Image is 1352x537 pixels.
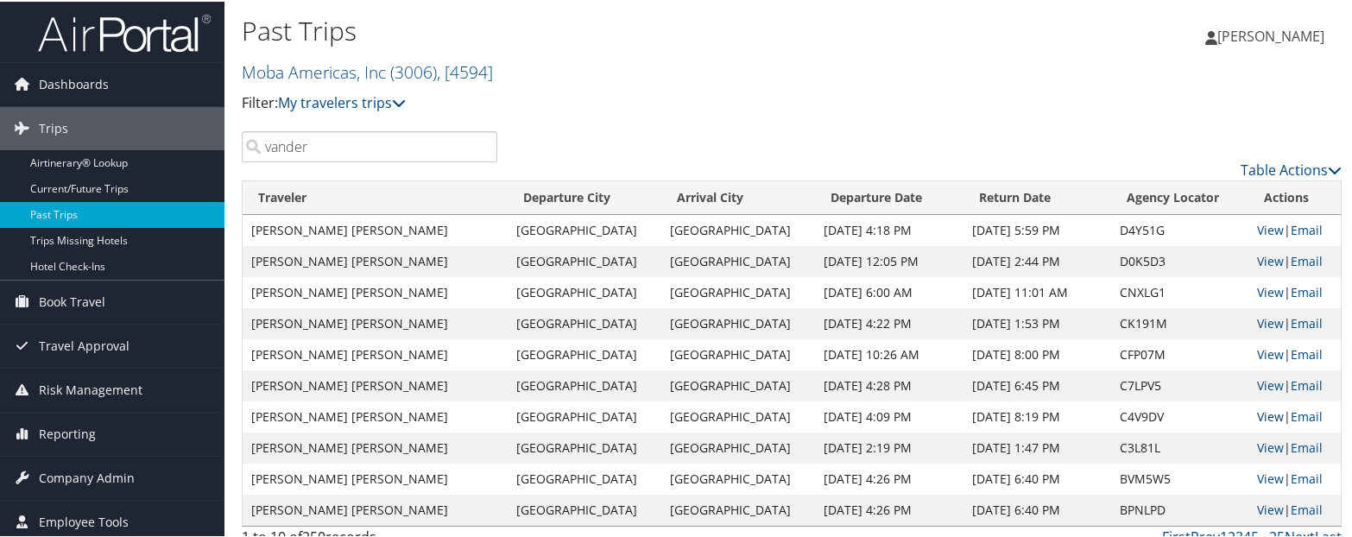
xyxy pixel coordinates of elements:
[963,338,1111,369] td: [DATE] 8:00 PM
[1291,282,1323,299] a: Email
[39,279,105,322] span: Book Travel
[1241,159,1342,178] a: Table Actions
[508,306,661,338] td: [GEOGRAPHIC_DATA]
[39,411,96,454] span: Reporting
[243,338,508,369] td: [PERSON_NAME] [PERSON_NAME]
[1248,462,1341,493] td: |
[243,462,508,493] td: [PERSON_NAME] [PERSON_NAME]
[508,431,661,462] td: [GEOGRAPHIC_DATA]
[242,91,975,113] p: Filter:
[1248,431,1341,462] td: |
[243,493,508,524] td: [PERSON_NAME] [PERSON_NAME]
[243,306,508,338] td: [PERSON_NAME] [PERSON_NAME]
[1111,462,1248,493] td: BVM5W5
[39,455,135,498] span: Company Admin
[1248,369,1341,400] td: |
[1257,344,1284,361] a: View
[1111,244,1248,275] td: D0K5D3
[1248,275,1341,306] td: |
[1217,25,1324,44] span: [PERSON_NAME]
[1257,251,1284,268] a: View
[1111,369,1248,400] td: C7LPV5
[508,462,661,493] td: [GEOGRAPHIC_DATA]
[661,244,815,275] td: [GEOGRAPHIC_DATA]
[661,493,815,524] td: [GEOGRAPHIC_DATA]
[39,105,68,148] span: Trips
[278,92,406,111] a: My travelers trips
[661,338,815,369] td: [GEOGRAPHIC_DATA]
[661,275,815,306] td: [GEOGRAPHIC_DATA]
[1248,213,1341,244] td: |
[1111,275,1248,306] td: CNXLG1
[1248,306,1341,338] td: |
[1248,338,1341,369] td: |
[815,369,963,400] td: [DATE] 4:28 PM
[815,400,963,431] td: [DATE] 4:09 PM
[1111,213,1248,244] td: D4Y51G
[815,338,963,369] td: [DATE] 10:26 AM
[39,367,142,410] span: Risk Management
[508,244,661,275] td: [GEOGRAPHIC_DATA]
[508,369,661,400] td: [GEOGRAPHIC_DATA]
[815,275,963,306] td: [DATE] 6:00 AM
[243,369,508,400] td: [PERSON_NAME] [PERSON_NAME]
[1257,313,1284,330] a: View
[1111,431,1248,462] td: C3L81L
[508,180,661,213] th: Departure City: activate to sort column ascending
[1111,493,1248,524] td: BPNLPD
[242,59,493,82] a: Moba Americas, Inc
[242,130,497,161] input: Search Traveler or Arrival City
[815,462,963,493] td: [DATE] 4:26 PM
[661,213,815,244] td: [GEOGRAPHIC_DATA]
[39,323,130,366] span: Travel Approval
[1291,407,1323,423] a: Email
[1291,500,1323,516] a: Email
[1291,438,1323,454] a: Email
[963,306,1111,338] td: [DATE] 1:53 PM
[1248,180,1341,213] th: Actions
[815,306,963,338] td: [DATE] 4:22 PM
[963,462,1111,493] td: [DATE] 6:40 PM
[661,400,815,431] td: [GEOGRAPHIC_DATA]
[1257,469,1284,485] a: View
[1291,469,1323,485] a: Email
[243,400,508,431] td: [PERSON_NAME] [PERSON_NAME]
[1257,376,1284,392] a: View
[508,338,661,369] td: [GEOGRAPHIC_DATA]
[1248,244,1341,275] td: |
[963,213,1111,244] td: [DATE] 5:59 PM
[1291,251,1323,268] a: Email
[1111,306,1248,338] td: CK191M
[815,431,963,462] td: [DATE] 2:19 PM
[963,180,1111,213] th: Return Date: activate to sort column ascending
[508,493,661,524] td: [GEOGRAPHIC_DATA]
[243,244,508,275] td: [PERSON_NAME] [PERSON_NAME]
[963,431,1111,462] td: [DATE] 1:47 PM
[661,431,815,462] td: [GEOGRAPHIC_DATA]
[1291,376,1323,392] a: Email
[1257,220,1284,237] a: View
[963,369,1111,400] td: [DATE] 6:45 PM
[1205,9,1342,60] a: [PERSON_NAME]
[508,275,661,306] td: [GEOGRAPHIC_DATA]
[1257,500,1284,516] a: View
[39,61,109,104] span: Dashboards
[390,59,437,82] span: ( 3006 )
[1248,400,1341,431] td: |
[815,180,963,213] th: Departure Date: activate to sort column ascending
[243,213,508,244] td: [PERSON_NAME] [PERSON_NAME]
[661,369,815,400] td: [GEOGRAPHIC_DATA]
[661,462,815,493] td: [GEOGRAPHIC_DATA]
[1291,220,1323,237] a: Email
[963,275,1111,306] td: [DATE] 11:01 AM
[963,493,1111,524] td: [DATE] 6:40 PM
[243,275,508,306] td: [PERSON_NAME] [PERSON_NAME]
[661,180,815,213] th: Arrival City: activate to sort column ascending
[1291,344,1323,361] a: Email
[963,400,1111,431] td: [DATE] 8:19 PM
[1257,407,1284,423] a: View
[1248,493,1341,524] td: |
[243,431,508,462] td: [PERSON_NAME] [PERSON_NAME]
[963,244,1111,275] td: [DATE] 2:44 PM
[243,180,508,213] th: Traveler: activate to sort column ascending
